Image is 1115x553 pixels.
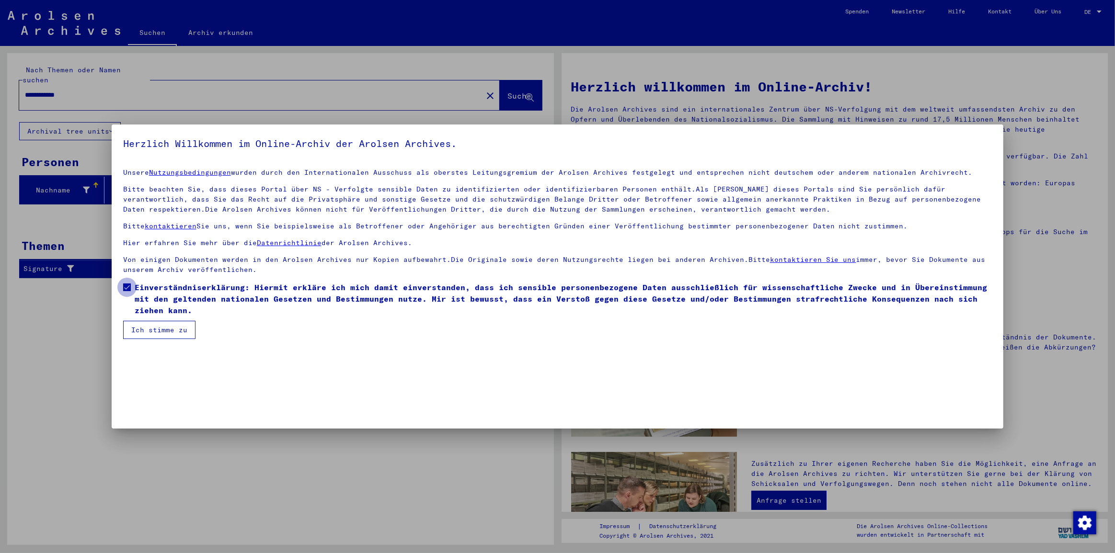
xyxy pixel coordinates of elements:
p: Von einigen Dokumenten werden in den Arolsen Archives nur Kopien aufbewahrt.Die Originale sowie d... [123,255,992,275]
a: Datenrichtlinie [257,238,322,247]
a: kontaktieren Sie uns [770,255,856,264]
button: Ich stimme zu [123,321,195,339]
p: Unsere wurden durch den Internationalen Ausschuss als oberstes Leitungsgremium der Arolsen Archiv... [123,168,992,178]
p: Bitte beachten Sie, dass dieses Portal über NS - Verfolgte sensible Daten zu identifizierten oder... [123,184,992,214]
img: Zustimmung ändern [1073,511,1096,534]
p: Hier erfahren Sie mehr über die der Arolsen Archives. [123,238,992,248]
div: Zustimmung ändern [1073,511,1096,534]
h5: Herzlich Willkommen im Online-Archiv der Arolsen Archives. [123,136,992,151]
a: kontaktieren [145,222,196,230]
p: Bitte Sie uns, wenn Sie beispielsweise als Betroffener oder Angehöriger aus berechtigten Gründen ... [123,221,992,231]
span: Einverständniserklärung: Hiermit erkläre ich mich damit einverstanden, dass ich sensible personen... [135,282,992,316]
a: Nutzungsbedingungen [149,168,231,177]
